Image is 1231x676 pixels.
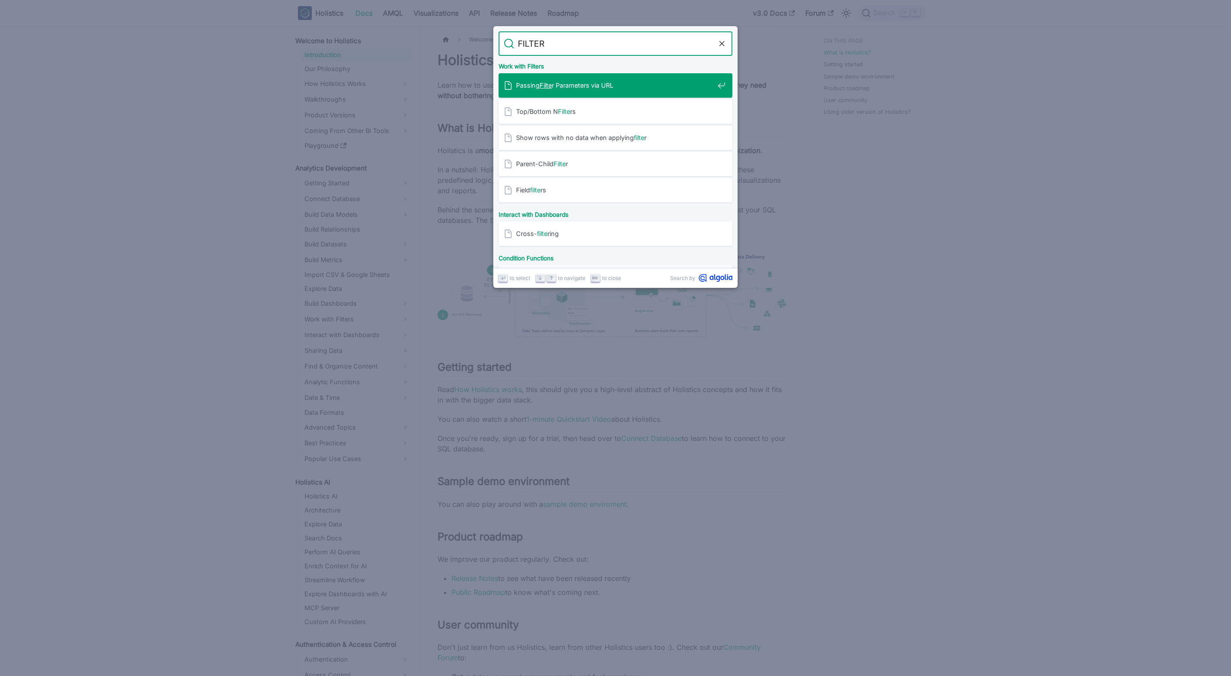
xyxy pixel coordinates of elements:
span: Top/Bottom N rs [516,107,714,116]
svg: Algolia [699,274,732,282]
div: Condition Functions [497,248,734,265]
mark: filte [634,134,644,141]
mark: Filte [554,160,566,167]
button: Clear the query [717,38,727,49]
svg: Escape key [592,275,598,281]
mark: filte [530,186,540,194]
svg: Enter key [500,275,506,281]
span: to navigate [558,274,585,282]
a: where vs.filter [499,265,732,290]
span: Search by [670,274,695,282]
svg: Arrow up [548,275,555,281]
mark: Filte [540,82,552,89]
span: Field rs [516,186,714,194]
span: Cross- ring [516,229,714,238]
svg: Arrow down [537,275,544,281]
a: PassingFilter Parameters via URL [499,73,732,98]
mark: filte [537,230,547,237]
a: Show rows with no data when applyingfilter [499,126,732,150]
mark: Filte [558,108,570,115]
a: Cross-filtering [499,222,732,246]
a: Top/Bottom NFilters [499,99,732,124]
span: Show rows with no data when applying r [516,133,714,142]
div: Work with Filters [497,56,734,73]
a: Fieldfilters [499,178,732,202]
span: to select [509,274,530,282]
div: Interact with Dashboards [497,204,734,222]
input: Search docs [514,31,717,56]
span: to close [602,274,621,282]
span: Parent-Child r [516,160,714,168]
a: Parent-ChildFilter [499,152,732,176]
span: Passing r Parameters via URL [516,81,714,89]
a: Search byAlgolia [670,274,732,282]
